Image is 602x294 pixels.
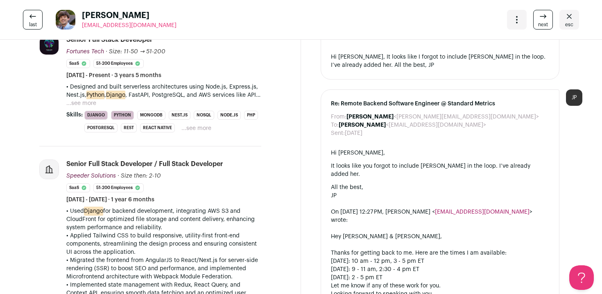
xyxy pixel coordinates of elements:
[140,123,175,132] li: React Native
[559,10,579,30] a: Close
[181,124,211,132] button: ...see more
[217,111,241,120] li: Node.js
[56,10,75,30] img: 3cfdb3575854aa8eba789baa39bdeee5fa304b997853e53bd9649ef003cb56a8.jpg
[331,100,549,108] span: Re: Remote Backend Software Engineer @ Standard Metrics
[29,21,37,28] span: last
[331,232,549,241] div: Hey [PERSON_NAME] & [PERSON_NAME],
[84,111,108,120] li: Django
[66,83,261,99] p: • Designed and built serverless architectures using Node.js, Express.js, Nest.js, , , FastAPI, Po...
[66,183,90,192] li: SaaS
[331,162,549,178] p: It looks like you forgot to include [PERSON_NAME] in the loop. I’ve already added her.
[66,256,261,281] p: • Migrated the frontend from AngularJS to React/Next.js for server-side rendering (SSR) to boost ...
[66,232,261,256] p: • Applied Tailwind CSS to build responsive, utility-first front-end components, streamlining the ...
[565,21,573,28] span: esc
[121,123,137,132] li: REST
[40,160,59,179] img: company-logo-placeholder-414d4e2ec0e2ddebbe968bf319fdfe5acfe0c9b87f798d344e800bc9a89632a0.png
[93,183,144,192] li: 51-200 employees
[137,111,165,120] li: MongoDB
[331,241,549,290] div: Thanks for getting back to me. Here are the times I am available: [DATE]: 10 am - 12 pm, 3 - 5 pm...
[194,111,214,120] li: NoSQL
[82,23,177,28] span: [EMAIL_ADDRESS][DOMAIN_NAME]
[331,113,346,121] dt: From:
[84,123,118,132] li: PostgreSQL
[106,91,125,100] mark: Django
[66,111,83,119] span: Skills:
[84,207,103,216] mark: Django
[435,209,530,215] a: [EMAIL_ADDRESS][DOMAIN_NAME]
[331,121,339,129] dt: To:
[331,129,345,137] dt: Sent:
[66,59,90,68] li: SaaS
[346,113,539,121] dd: <[PERSON_NAME][EMAIL_ADDRESS][DOMAIN_NAME]>
[40,36,59,55] img: 4fffd7842c58c913f834001941b2ce155b36ef78d83d3e8deed96715278a99da.jpg
[66,196,154,204] span: [DATE] - [DATE] · 1 year 6 months
[106,49,165,55] span: · Size: 11-50 → 51-200
[66,99,96,107] button: ...see more
[66,160,223,169] div: Senior Full Stack Developer / Full Stack Developer
[538,21,548,28] span: next
[93,59,144,68] li: 51-200 employees
[566,89,582,106] div: JP
[346,114,394,120] b: [PERSON_NAME]
[118,173,161,179] span: · Size then: 2-10
[111,111,134,120] li: Python
[331,208,549,224] div: On [DATE] 12:27 PM, [PERSON_NAME] < > wrote:
[345,129,362,137] dd: [DATE]
[66,207,261,232] p: • Used for backend development, integrating AWS S3 and CloudFront for optimized file storage and ...
[507,10,527,30] button: Open dropdown
[331,53,549,69] div: Hi [PERSON_NAME], It looks like I forgot to include [PERSON_NAME] in the loop. I’ve already added...
[82,10,177,21] span: [PERSON_NAME]
[533,10,553,30] a: next
[339,122,386,128] b: [PERSON_NAME]
[82,21,177,30] a: [EMAIL_ADDRESS][DOMAIN_NAME]
[66,71,161,80] span: [DATE] - Present · 3 years 5 months
[169,111,190,120] li: Nest.js
[66,49,104,55] span: Fortunes Tech
[66,35,153,44] div: Senior Full Stack Developer
[244,111,258,120] li: PHP
[331,183,549,200] p: All the best, JP
[86,91,104,100] mark: Python
[339,121,486,129] dd: <[EMAIL_ADDRESS][DOMAIN_NAME]>
[66,173,116,179] span: Speeder Solutions
[23,10,43,30] a: last
[569,265,594,290] iframe: Help Scout Beacon - Open
[331,149,549,157] p: Hi [PERSON_NAME],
